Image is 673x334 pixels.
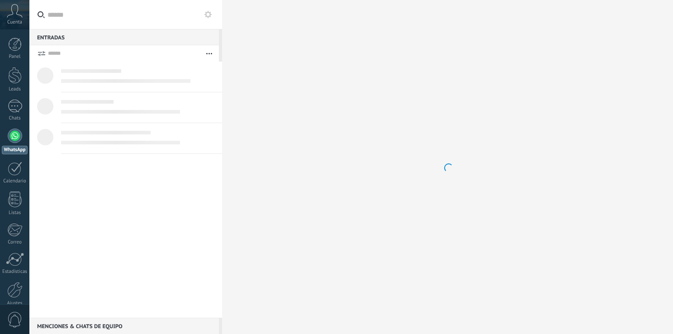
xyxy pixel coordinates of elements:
[2,146,28,154] div: WhatsApp
[2,86,28,92] div: Leads
[2,54,28,60] div: Panel
[2,178,28,184] div: Calendario
[2,115,28,121] div: Chats
[29,29,219,45] div: Entradas
[7,19,22,25] span: Cuenta
[2,210,28,216] div: Listas
[2,301,28,306] div: Ajustes
[2,239,28,245] div: Correo
[29,318,219,334] div: Menciones & Chats de equipo
[2,269,28,275] div: Estadísticas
